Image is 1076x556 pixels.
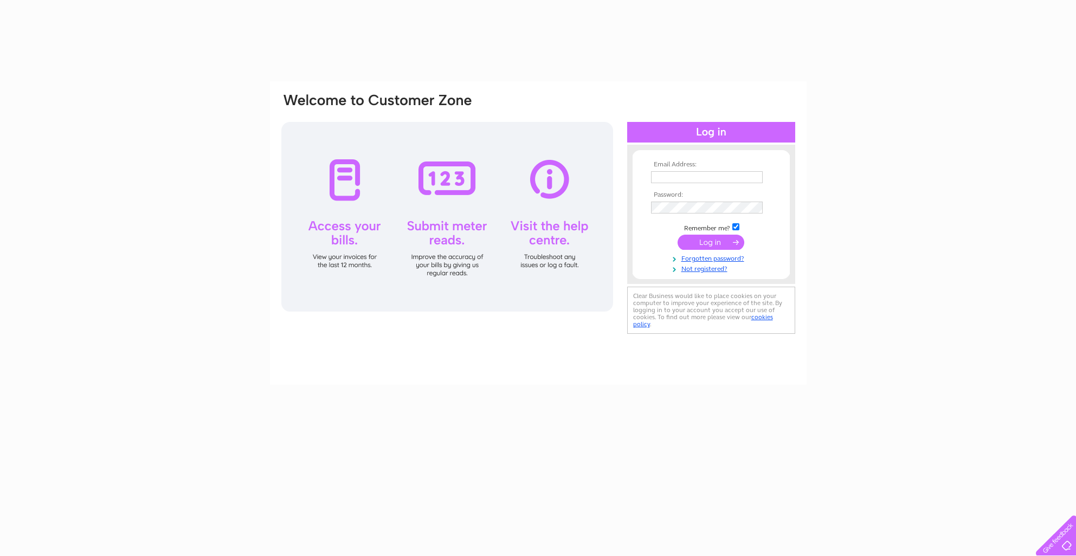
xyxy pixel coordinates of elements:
input: Submit [678,235,744,250]
a: cookies policy [633,313,773,328]
td: Remember me? [648,222,774,232]
th: Password: [648,191,774,199]
div: Clear Business would like to place cookies on your computer to improve your experience of the sit... [627,287,795,334]
a: Not registered? [651,263,774,273]
th: Email Address: [648,161,774,169]
a: Forgotten password? [651,253,774,263]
